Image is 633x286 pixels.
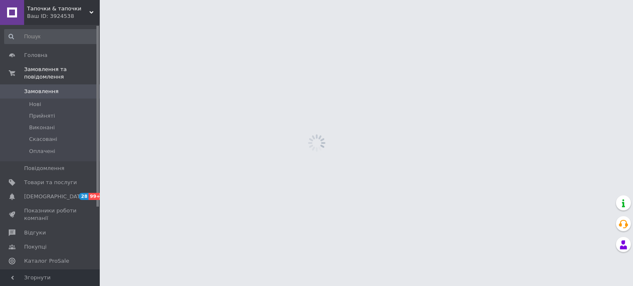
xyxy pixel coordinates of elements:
[29,148,55,155] span: Оплачені
[24,257,69,265] span: Каталог ProSale
[29,136,57,143] span: Скасовані
[24,229,46,237] span: Відгуки
[24,243,47,251] span: Покупці
[24,88,59,95] span: Замовлення
[24,179,77,186] span: Товари та послуги
[27,5,89,12] span: Тапочки & тапочки
[24,66,100,81] span: Замовлення та повідомлення
[24,165,64,172] span: Повідомлення
[4,29,98,44] input: Пошук
[29,112,55,120] span: Прийняті
[79,193,89,200] span: 28
[24,193,86,200] span: [DEMOGRAPHIC_DATA]
[29,124,55,131] span: Виконані
[89,193,102,200] span: 99+
[24,207,77,222] span: Показники роботи компанії
[27,12,100,20] div: Ваш ID: 3924538
[24,52,47,59] span: Головна
[29,101,41,108] span: Нові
